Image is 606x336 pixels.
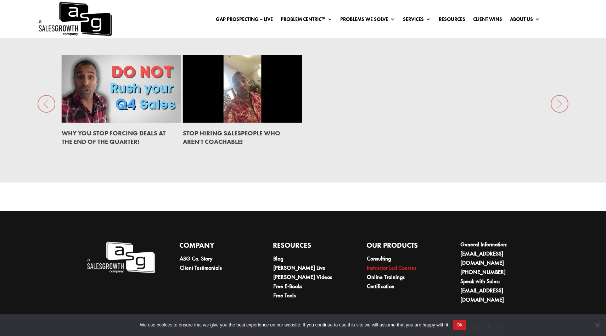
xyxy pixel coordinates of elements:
[460,240,529,268] li: General Information:
[594,321,601,329] span: No
[273,273,332,281] a: [PERSON_NAME] Videos
[340,17,395,24] a: Problems We Solve
[180,264,222,271] a: Client Testimonials
[183,129,280,146] a: STOP Hiring Salespeople Who Aren't Coachable!
[460,277,529,304] li: Speak with Sales:
[367,255,391,262] a: Consulting
[180,255,213,262] a: ASG Co. Story
[216,17,273,24] a: Gap Prospecting – LIVE
[367,273,405,281] a: Online Trainings
[510,17,540,24] a: About Us
[281,17,332,24] a: Problem Centric™
[460,268,506,276] a: [PHONE_NUMBER]
[453,320,466,330] button: Ok
[273,282,302,290] a: Free E-Books
[367,264,416,271] a: Instructor Led Courses
[403,17,431,24] a: Services
[366,240,436,254] h4: Our Products
[179,240,248,254] h4: Company
[140,321,449,329] span: We use cookies to ensure that we give you the best experience on our website. If you continue to ...
[86,240,155,275] img: A Sales Growth Company
[273,264,325,271] a: [PERSON_NAME] Live
[62,129,165,146] a: Why You Stop Forcing Deals at the End of the Quarter!
[460,250,504,267] a: [EMAIL_ADDRESS][DOMAIN_NAME]
[273,292,296,299] a: Free Tools
[367,282,394,290] a: Certification
[273,240,342,254] h4: Resources
[273,255,283,262] a: Blog
[460,287,504,303] a: [EMAIL_ADDRESS][DOMAIN_NAME]
[473,17,502,24] a: Client Wins
[439,17,465,24] a: Resources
